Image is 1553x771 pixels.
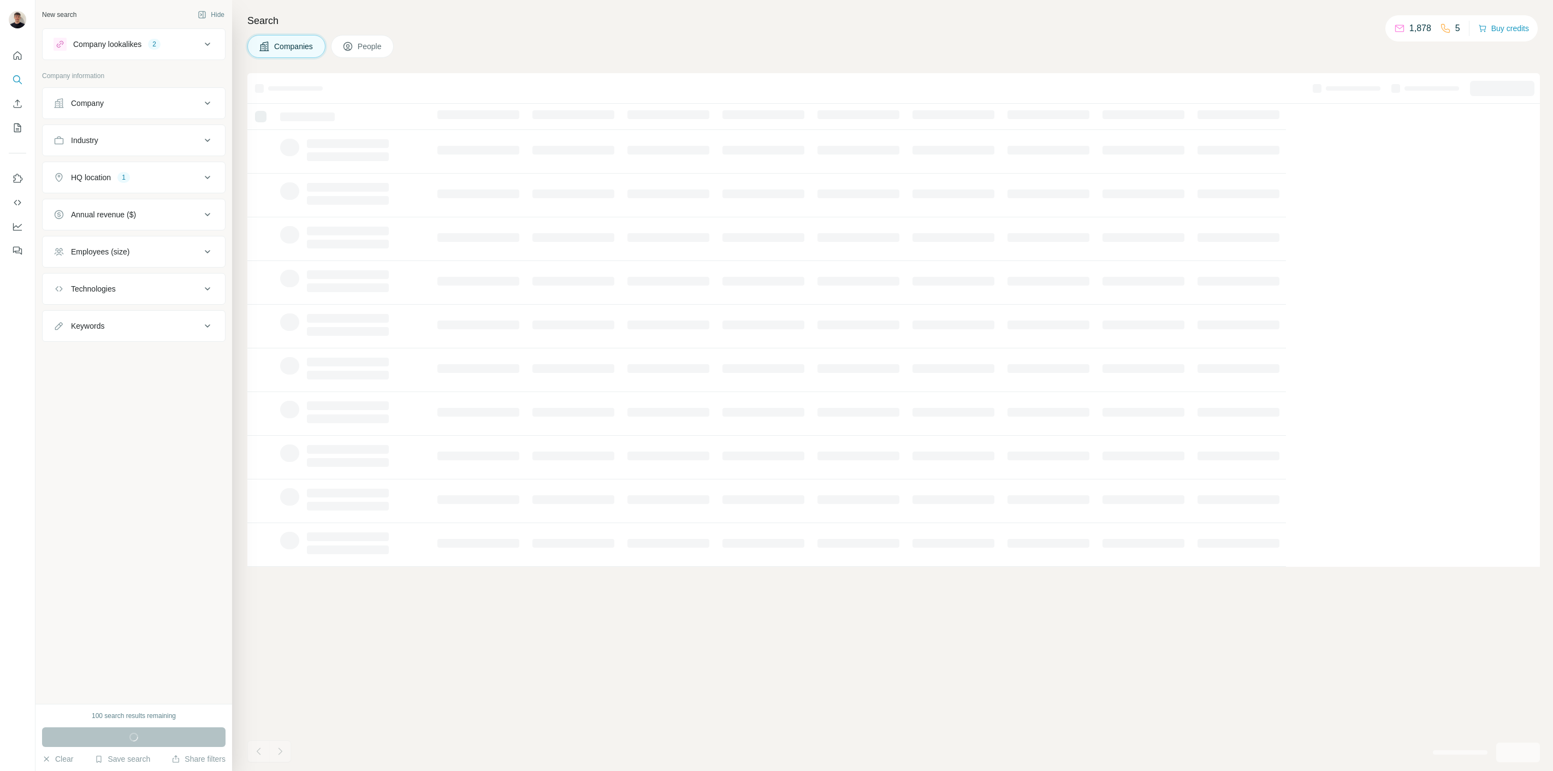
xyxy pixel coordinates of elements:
p: 1,878 [1409,22,1431,35]
div: Company [71,98,104,109]
button: Buy credits [1478,21,1529,36]
div: 1 [117,173,130,182]
div: Industry [71,135,98,146]
div: New search [42,10,76,20]
p: 5 [1455,22,1460,35]
span: Companies [274,41,314,52]
div: Employees (size) [71,246,129,257]
button: Clear [42,754,73,764]
div: Annual revenue ($) [71,209,136,220]
button: Keywords [43,313,225,339]
button: Use Surfe API [9,193,26,212]
div: Company lookalikes [73,39,141,50]
button: My lists [9,118,26,138]
span: People [358,41,383,52]
button: Hide [190,7,232,23]
button: Company [43,90,225,116]
button: Use Surfe on LinkedIn [9,169,26,188]
button: Search [9,70,26,90]
div: HQ location [71,172,111,183]
button: Employees (size) [43,239,225,265]
div: 2 [148,39,161,49]
div: 100 search results remaining [92,711,176,721]
button: Annual revenue ($) [43,201,225,228]
button: Quick start [9,46,26,66]
button: Enrich CSV [9,94,26,114]
button: Technologies [43,276,225,302]
button: Dashboard [9,217,26,236]
button: Feedback [9,241,26,260]
h4: Search [247,13,1540,28]
img: Avatar [9,11,26,28]
button: Company lookalikes2 [43,31,225,57]
button: Share filters [171,754,226,764]
button: HQ location1 [43,164,225,191]
button: Save search [94,754,150,764]
button: Industry [43,127,225,153]
p: Company information [42,71,226,81]
div: Technologies [71,283,116,294]
div: Keywords [71,321,104,331]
